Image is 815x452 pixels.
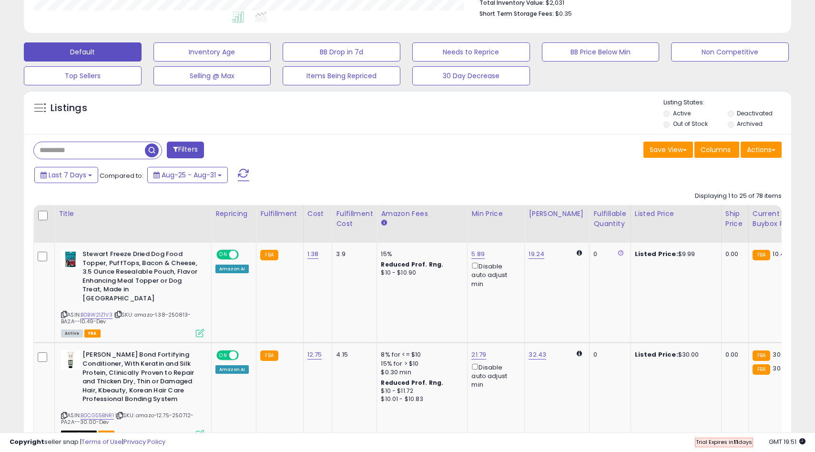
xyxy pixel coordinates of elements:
div: ASIN: [61,250,204,336]
span: ON [217,351,229,360]
small: FBA [753,350,770,361]
label: Active [673,109,691,117]
div: Displaying 1 to 25 of 78 items [695,192,782,201]
label: Archived [737,120,763,128]
div: $0.30 min [381,368,460,377]
span: All listings currently available for purchase on Amazon [61,329,83,338]
span: $0.35 [555,9,572,18]
div: Current Buybox Price [753,209,802,229]
button: Inventory Age [153,42,271,62]
b: [PERSON_NAME] Bond Fortifying Conditioner, With Keratin and Silk Protein, Clinically Proven to Re... [82,350,198,406]
div: 15% [381,250,460,258]
button: Columns [694,142,739,158]
a: 32.43 [529,350,546,360]
b: Reduced Prof. Rng. [381,379,443,387]
strong: Copyright [10,437,44,446]
span: ON [217,251,229,259]
a: 21.79 [471,350,486,360]
div: Ship Price [725,209,744,229]
div: Fulfillable Quantity [593,209,626,229]
span: Last 7 Days [49,170,86,180]
span: 30 [773,364,780,373]
div: 8% for <= $10 [381,350,460,359]
b: Reduced Prof. Rng. [381,260,443,268]
b: 11 [733,438,738,446]
a: Privacy Policy [123,437,165,446]
p: Listing States: [663,98,791,107]
label: Out of Stock [673,120,708,128]
a: 12.75 [307,350,322,360]
div: Fulfillment [260,209,299,219]
div: $10 - $11.72 [381,387,460,395]
span: OFF [237,351,253,360]
b: Listed Price: [635,350,678,359]
div: [PERSON_NAME] [529,209,585,219]
div: seller snap | | [10,438,165,447]
div: 0.00 [725,250,741,258]
span: Columns [701,145,731,154]
span: Aug-25 - Aug-31 [162,170,216,180]
div: 15% for > $10 [381,360,460,368]
div: 0.00 [725,350,741,359]
b: Stewart Freeze Dried Dog Food Topper, PuffTops, Bacon & Cheese, 3.5 Ounce Resealable Pouch, Flavo... [82,250,198,305]
div: $30.00 [635,350,714,359]
button: Selling @ Max [153,66,271,85]
a: 5.89 [471,249,485,259]
button: Aug-25 - Aug-31 [147,167,228,183]
small: FBA [753,250,770,260]
a: 19.24 [529,249,544,259]
div: Title [59,209,207,219]
a: Terms of Use [81,437,122,446]
b: Short Term Storage Fees: [479,10,554,18]
small: FBA [753,364,770,375]
div: Disable auto adjust min [471,362,517,390]
span: Compared to: [100,171,143,180]
label: Deactivated [737,109,773,117]
div: 3.9 [336,250,369,258]
div: $9.99 [635,250,714,258]
small: FBA [260,250,278,260]
small: FBA [260,350,278,361]
div: 4.15 [336,350,369,359]
img: 31RAauuv9NL._SL40_.jpg [61,350,80,370]
div: Amazon Fees [381,209,463,219]
div: Fulfillment Cost [336,209,373,229]
button: Filters [167,142,204,158]
span: 10.49 [773,249,788,258]
button: Items Being Repriced [283,66,400,85]
div: Amazon AI [215,365,249,374]
a: B0BW21Z1V3 [81,311,112,319]
button: Top Sellers [24,66,142,85]
div: $10 - $10.90 [381,269,460,277]
div: Min Price [471,209,520,219]
button: Actions [741,142,782,158]
button: Save View [643,142,693,158]
div: $10.01 - $10.83 [381,395,460,403]
div: Disable auto adjust min [471,261,517,288]
div: 0 [593,350,623,359]
button: BB Price Below Min [542,42,660,62]
div: 0 [593,250,623,258]
button: Non Competitive [671,42,789,62]
div: Amazon AI [215,265,249,273]
button: Default [24,42,142,62]
span: 30 [773,350,780,359]
div: Cost [307,209,328,219]
span: OFF [237,251,253,259]
button: 30 Day Decrease [412,66,530,85]
button: Last 7 Days [34,167,98,183]
span: | SKU: amazo-1.38-250813-BA2A--10.49-Dev [61,311,191,325]
span: Trial Expires in days [696,438,752,446]
span: FBA [84,329,101,338]
button: BB Drop in 7d [283,42,400,62]
span: 2025-09-8 19:51 GMT [769,437,805,446]
img: 41QF9U8FPjL._SL40_.jpg [61,250,80,269]
h5: Listings [51,102,87,115]
b: Listed Price: [635,249,678,258]
small: Amazon Fees. [381,219,387,227]
a: 1.38 [307,249,319,259]
button: Needs to Reprice [412,42,530,62]
div: Listed Price [635,209,717,219]
div: Repricing [215,209,252,219]
a: B0CGS5BNR1 [81,411,114,420]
